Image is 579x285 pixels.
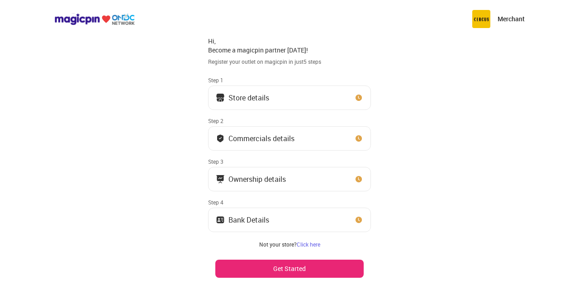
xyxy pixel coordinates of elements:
button: Bank Details [208,208,371,232]
button: Get Started [215,260,364,278]
img: ownership_icon.37569ceb.svg [216,215,225,224]
span: Not your store? [259,241,297,248]
div: Step 1 [208,76,371,84]
button: Commercials details [208,126,371,151]
button: Ownership details [208,167,371,191]
img: clock_icon_new.67dbf243.svg [354,134,363,143]
div: Ownership details [228,177,286,181]
img: clock_icon_new.67dbf243.svg [354,93,363,102]
a: Click here [297,241,320,248]
img: circus.b677b59b.png [472,10,490,28]
div: Register your outlet on magicpin in just 5 steps [208,58,371,66]
img: storeIcon.9b1f7264.svg [216,93,225,102]
button: Store details [208,85,371,110]
div: Store details [228,95,269,100]
img: clock_icon_new.67dbf243.svg [354,175,363,184]
img: bank_details_tick.fdc3558c.svg [216,134,225,143]
div: Hi, Become a magicpin partner [DATE]! [208,37,371,54]
img: commercials_icon.983f7837.svg [216,175,225,184]
img: ondc-logo-new-small.8a59708e.svg [54,13,135,25]
div: Step 4 [208,199,371,206]
div: Step 3 [208,158,371,165]
img: clock_icon_new.67dbf243.svg [354,215,363,224]
div: Commercials details [228,136,294,141]
div: Step 2 [208,117,371,124]
p: Merchant [498,14,525,24]
div: Bank Details [228,218,269,222]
